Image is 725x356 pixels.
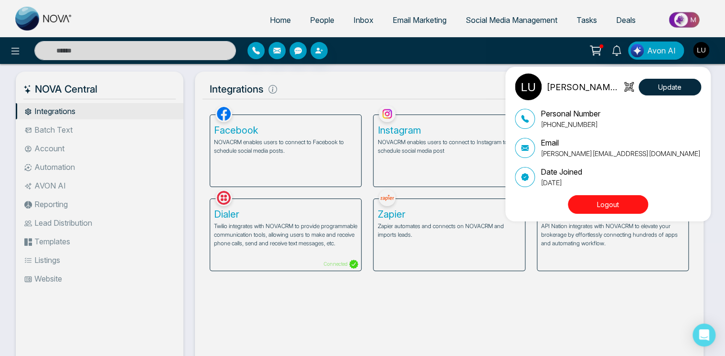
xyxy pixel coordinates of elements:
[541,178,582,188] p: [DATE]
[541,108,600,119] p: Personal Number
[541,119,600,129] p: [PHONE_NUMBER]
[541,166,582,178] p: Date Joined
[541,148,701,158] p: [PERSON_NAME][EMAIL_ADDRESS][DOMAIN_NAME]
[639,79,701,95] button: Update
[693,324,715,346] div: Open Intercom Messenger
[568,195,648,214] button: Logout
[541,137,701,148] p: Email
[546,81,621,94] p: [PERSON_NAME] [GEOGRAPHIC_DATA]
